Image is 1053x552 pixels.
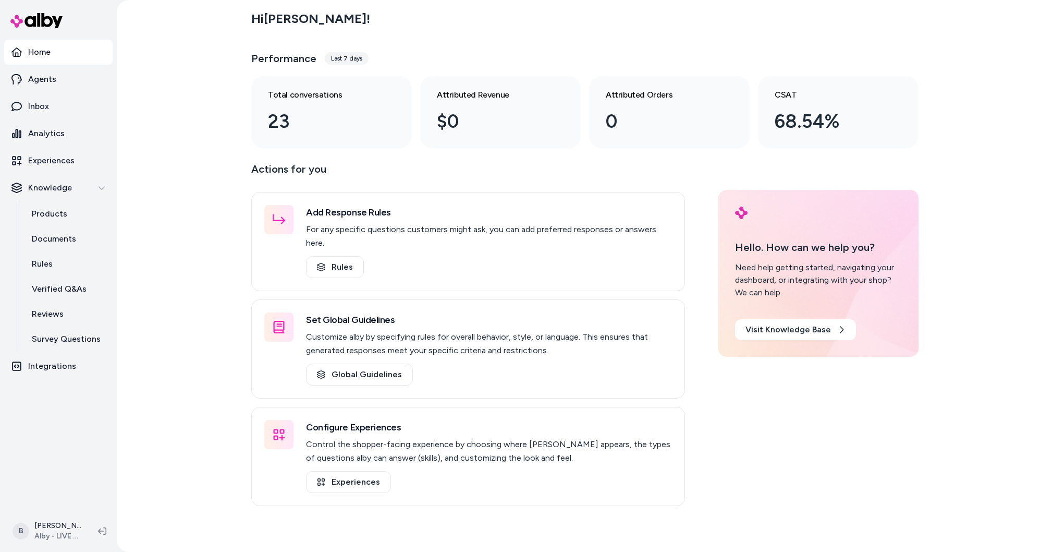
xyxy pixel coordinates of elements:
[28,46,51,58] p: Home
[735,319,856,340] a: Visit Knowledge Base
[775,107,885,136] div: 68.54%
[306,256,364,278] a: Rules
[32,208,67,220] p: Products
[251,76,412,148] a: Total conversations 23
[4,148,113,173] a: Experiences
[32,308,64,320] p: Reviews
[306,223,672,250] p: For any specific questions customers might ask, you can add preferred responses or answers here.
[4,67,113,92] a: Agents
[13,523,29,539] span: B
[28,154,75,167] p: Experiences
[437,89,547,101] h3: Attributed Revenue
[306,471,391,493] a: Experiences
[306,205,672,220] h3: Add Response Rules
[21,277,113,302] a: Verified Q&As
[251,51,316,66] h3: Performance
[4,94,113,119] a: Inbox
[437,107,547,136] div: $0
[32,333,101,345] p: Survey Questions
[325,52,369,65] div: Last 7 days
[21,302,113,327] a: Reviews
[606,89,716,101] h3: Attributed Orders
[735,207,748,219] img: alby Logo
[4,40,113,65] a: Home
[28,100,49,113] p: Inbox
[21,327,113,352] a: Survey Questions
[28,127,65,140] p: Analytics
[28,73,56,86] p: Agents
[735,239,902,255] p: Hello. How can we help you?
[306,364,413,386] a: Global Guidelines
[6,514,90,548] button: B[PERSON_NAME]Alby - LIVE on [DOMAIN_NAME]
[28,360,76,373] p: Integrations
[306,313,672,327] h3: Set Global Guidelines
[758,76,919,148] a: CSAT 68.54%
[251,161,685,186] p: Actions for you
[775,89,885,101] h3: CSAT
[21,226,113,251] a: Documents
[21,251,113,277] a: Rules
[21,201,113,226] a: Products
[34,531,81,542] span: Alby - LIVE on [DOMAIN_NAME]
[735,261,902,299] div: Need help getting started, navigating your dashboard, or integrating with your shop? We can help.
[589,76,750,148] a: Attributed Orders 0
[251,11,370,27] h2: Hi [PERSON_NAME] !
[306,420,672,435] h3: Configure Experiences
[306,330,672,357] p: Customize alby by specifying rules for overall behavior, style, or language. This ensures that ge...
[606,107,716,136] div: 0
[4,175,113,200] button: Knowledge
[4,354,113,379] a: Integrations
[28,182,72,194] p: Knowledge
[10,13,63,28] img: alby Logo
[420,76,581,148] a: Attributed Revenue $0
[32,283,87,295] p: Verified Q&As
[306,438,672,465] p: Control the shopper-facing experience by choosing where [PERSON_NAME] appears, the types of quest...
[268,107,378,136] div: 23
[4,121,113,146] a: Analytics
[268,89,378,101] h3: Total conversations
[32,233,76,245] p: Documents
[34,521,81,531] p: [PERSON_NAME]
[32,258,53,270] p: Rules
